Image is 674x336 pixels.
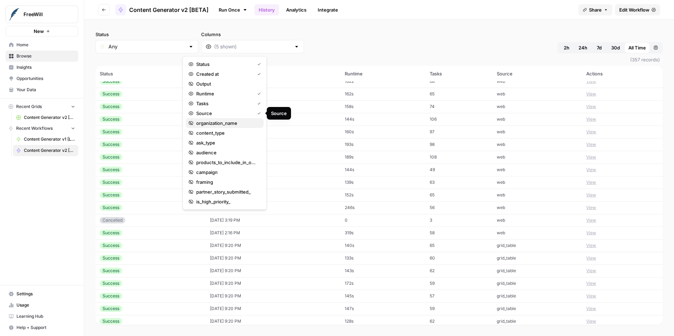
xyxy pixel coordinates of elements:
[16,125,53,132] span: Recent Workflows
[16,313,75,320] span: Learning Hub
[341,239,425,252] td: 140s
[341,277,425,290] td: 172s
[493,151,582,163] td: web
[95,66,206,81] th: Status
[95,31,198,38] label: Status
[6,101,78,112] button: Recent Grids
[586,129,596,135] button: View
[341,163,425,176] td: 144s
[6,26,78,36] button: New
[24,11,66,18] span: FreeWill
[425,201,493,214] td: 56
[100,255,122,261] div: Success
[341,264,425,277] td: 143s
[6,51,78,62] a: Browse
[425,100,493,113] td: 74
[586,192,596,198] button: View
[493,227,582,239] td: web
[586,305,596,312] button: View
[425,214,493,227] td: 3
[100,242,122,249] div: Success
[206,75,341,88] td: [DATE] 9:57 AM
[586,91,596,97] button: View
[100,129,122,135] div: Success
[425,239,493,252] td: 65
[586,268,596,274] button: View
[586,255,596,261] button: View
[100,204,122,211] div: Success
[586,78,596,85] button: View
[206,239,341,252] td: [DATE] 9:20 PM
[206,88,341,100] td: [DATE] 2:09 PM
[589,6,602,13] span: Share
[196,100,252,107] span: Tasks
[6,288,78,300] a: Settings
[34,28,44,35] span: New
[6,84,78,95] a: Your Data
[206,189,341,201] td: [DATE] 5:04 PM
[100,154,122,160] div: Success
[16,53,75,59] span: Browse
[6,300,78,311] a: Usage
[493,163,582,176] td: web
[574,42,592,53] button: 24h
[597,44,602,51] span: 7d
[615,4,660,15] a: Edit Workflow
[206,66,341,81] th: Created at
[425,189,493,201] td: 65
[493,239,582,252] td: grid_table
[425,227,493,239] td: 58
[586,230,596,236] button: View
[206,163,341,176] td: [DATE] 12:15 PM
[586,179,596,186] button: View
[100,318,122,324] div: Success
[6,62,78,73] a: Insights
[493,290,582,302] td: grid_table
[206,113,341,126] td: [DATE] 4:36 PM
[196,198,258,205] span: is_high_priority_
[100,78,122,85] div: Success
[425,264,493,277] td: 62
[493,66,582,81] th: Source
[493,75,582,88] td: web
[611,44,620,51] span: 30d
[493,88,582,100] td: web
[201,31,304,38] label: Columns
[108,43,185,50] input: Any
[196,110,252,117] span: Source
[425,66,493,81] th: Tasks
[6,322,78,333] button: Help + Support
[196,139,258,146] span: ask_type
[425,302,493,315] td: 59
[586,318,596,324] button: View
[206,252,341,264] td: [DATE] 9:20 PM
[100,293,122,299] div: Success
[282,4,311,15] a: Analytics
[16,42,75,48] span: Home
[16,64,75,70] span: Insights
[586,204,596,211] button: View
[196,159,258,166] span: products_to_include_in_outreach
[493,113,582,126] td: web
[129,6,209,14] span: Content Generator v2 [BETA]
[586,217,596,223] button: View
[6,73,78,84] a: Opportunities
[206,315,341,328] td: [DATE] 9:20 PM
[206,290,341,302] td: [DATE] 9:20 PM
[196,129,258,136] span: content_type
[341,151,425,163] td: 189s
[100,305,122,312] div: Success
[196,179,258,186] span: framing
[582,66,663,81] th: Actions
[493,100,582,113] td: web
[206,264,341,277] td: [DATE] 9:20 PM
[493,315,582,328] td: grid_table
[607,42,624,53] button: 30d
[196,70,252,78] span: Created at
[493,189,582,201] td: web
[425,277,493,290] td: 59
[16,75,75,82] span: Opportunities
[425,163,493,176] td: 49
[586,103,596,110] button: View
[16,291,75,297] span: Settings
